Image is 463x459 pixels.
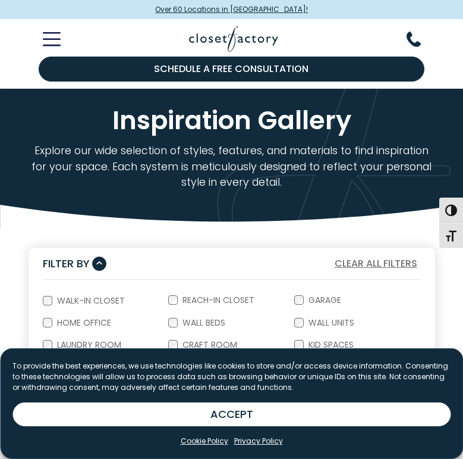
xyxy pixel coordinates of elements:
[12,402,451,426] button: ACCEPT
[29,143,435,190] p: Explore our wide selection of styles, features, and materials to find inspiration for your space....
[304,319,357,327] label: Wall Units
[178,319,228,327] label: Wall Beds
[39,57,425,82] a: Schedule a Free Consultation
[52,296,127,305] label: Walk-In Closet
[304,296,344,304] label: Garage
[12,361,451,393] p: To provide the best experiences, we use technologies like cookies to store and/or access device i...
[189,26,278,52] img: Closet Factory Logo
[178,296,257,304] label: Reach-In Closet
[407,32,435,47] button: Phone Number
[178,341,240,349] label: Craft Room
[155,4,308,15] span: Over 60 Locations in [GEOGRAPHIC_DATA]!
[29,108,435,133] h1: Inspiration Gallery
[181,436,228,446] a: Cookie Policy
[52,341,124,349] label: Laundry Room
[234,436,283,446] a: Privacy Policy
[331,256,421,271] button: Clear All Filters
[304,341,356,349] label: Kid Spaces
[43,255,106,272] button: Filter By
[29,32,61,46] button: Toggle Mobile Menu
[439,223,463,248] button: Toggle Font size
[439,198,463,223] button: Toggle High Contrast
[52,319,114,327] label: Home Office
